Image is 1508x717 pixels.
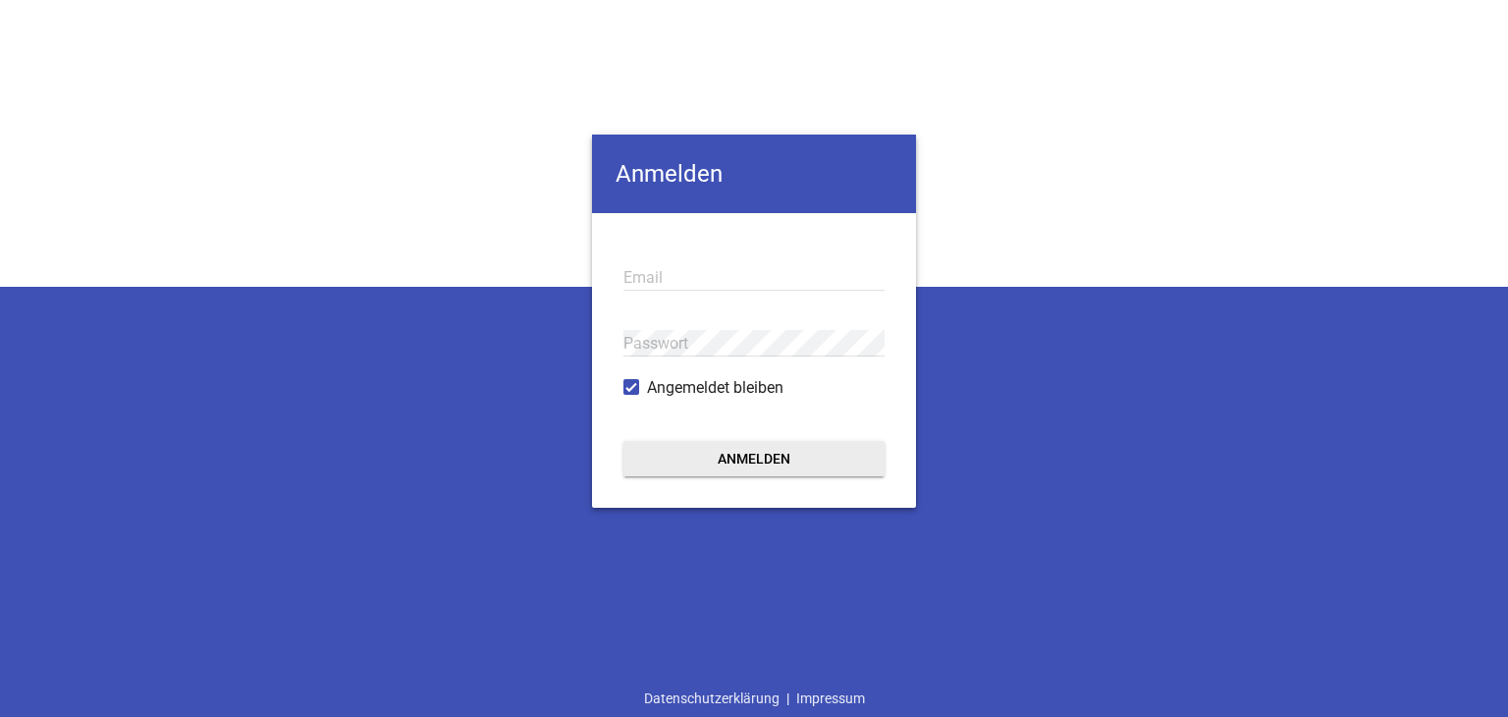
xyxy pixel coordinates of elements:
[637,680,786,717] a: Datenschutzerklärung
[623,441,885,476] button: Anmelden
[637,680,872,717] div: |
[592,135,916,213] h4: Anmelden
[789,680,872,717] a: Impressum
[647,376,783,400] span: Angemeldet bleiben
